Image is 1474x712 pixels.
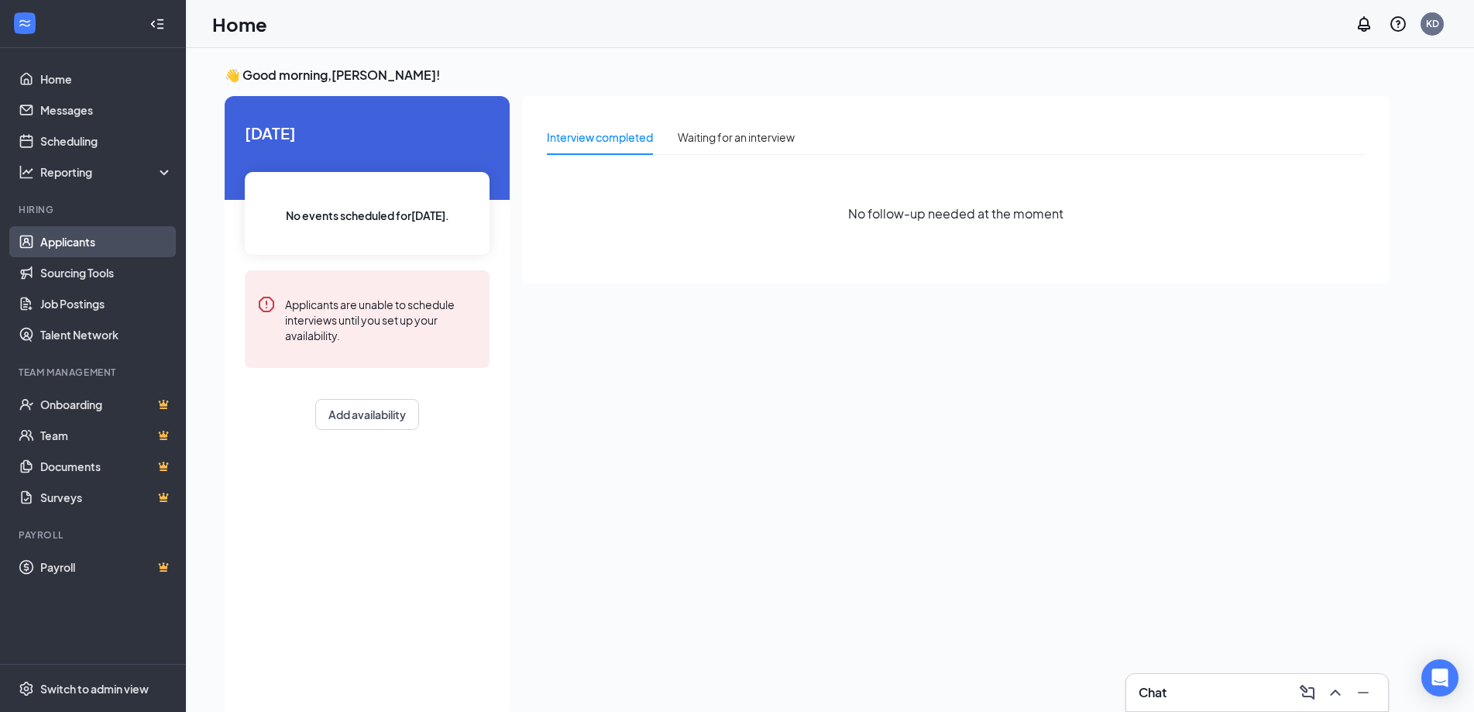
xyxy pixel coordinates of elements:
div: Team Management [19,366,170,379]
div: Applicants are unable to schedule interviews until you set up your availability. [285,295,477,343]
h1: Home [212,11,267,37]
div: Hiring [19,203,170,216]
span: No follow-up needed at the moment [848,204,1063,223]
a: DocumentsCrown [40,451,173,482]
button: ChevronUp [1323,680,1348,705]
a: OnboardingCrown [40,389,173,420]
a: TeamCrown [40,420,173,451]
div: KD [1426,17,1439,30]
svg: ComposeMessage [1298,683,1317,702]
a: Home [40,64,173,95]
span: [DATE] [245,121,490,145]
div: Waiting for an interview [678,129,795,146]
svg: Minimize [1354,683,1373,702]
button: ComposeMessage [1295,680,1320,705]
span: No events scheduled for [DATE] . [286,207,449,224]
div: Interview completed [547,129,653,146]
svg: Collapse [149,16,165,32]
svg: Notifications [1355,15,1373,33]
svg: Settings [19,681,34,697]
div: Reporting [40,164,174,180]
svg: ChevronUp [1326,683,1345,702]
a: Job Postings [40,288,173,319]
svg: WorkstreamLogo [17,15,33,31]
a: Applicants [40,226,173,257]
a: Messages [40,95,173,126]
a: SurveysCrown [40,482,173,513]
a: Sourcing Tools [40,257,173,288]
button: Minimize [1351,680,1376,705]
svg: Error [257,295,276,314]
div: Switch to admin view [40,681,149,697]
div: Open Intercom Messenger [1421,659,1459,697]
button: Add availability [315,399,419,430]
svg: Analysis [19,164,34,180]
a: PayrollCrown [40,552,173,583]
a: Scheduling [40,126,173,157]
h3: Chat [1139,684,1166,701]
svg: QuestionInfo [1389,15,1407,33]
h3: 👋 Good morning, [PERSON_NAME] ! [225,67,1390,84]
div: Payroll [19,528,170,542]
a: Talent Network [40,319,173,350]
